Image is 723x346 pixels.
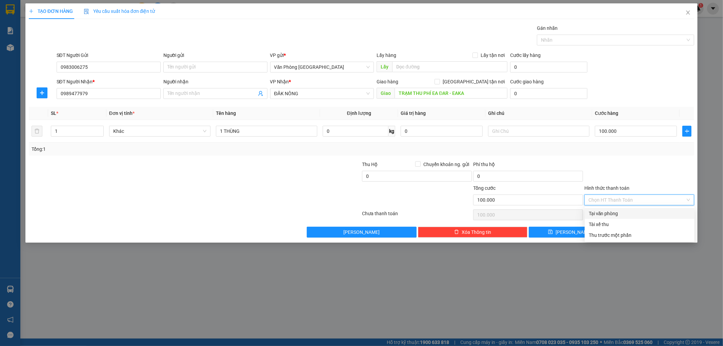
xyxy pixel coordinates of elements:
label: Gán nhãn [537,25,558,31]
span: Chuyển khoản ng. gửi [421,161,472,168]
div: Thu trước một phần [589,231,690,239]
div: Tài xế thu [589,221,690,228]
span: save [548,229,553,235]
div: Người gửi [163,52,267,59]
span: Tên hàng [216,110,236,116]
div: Người nhận [163,78,267,85]
input: VD: Bàn, Ghế [216,126,317,137]
span: Khác [113,126,206,136]
div: Chưa thanh toán [362,210,473,222]
span: plus [37,90,47,96]
span: Văn Phòng Đà Nẵng [274,62,370,72]
span: plus [29,9,34,14]
span: Lấy hàng [377,53,396,58]
button: [PERSON_NAME] [307,227,417,238]
span: delete [454,229,459,235]
span: 0906 477 911 [51,29,71,42]
span: [GEOGRAPHIC_DATA] tận nơi [440,78,507,85]
div: Tại văn phòng [589,210,690,217]
span: Xóa Thông tin [462,228,491,236]
input: Cước giao hàng [510,88,587,99]
span: kg [388,126,395,137]
span: Lấy tận nơi [478,52,507,59]
span: Đơn vị tính [109,110,135,116]
span: ĐĂK NÔNG [274,88,370,99]
span: close [685,10,691,15]
span: SL [51,110,56,116]
img: icon [84,9,89,14]
input: Ghi Chú [488,126,589,137]
span: BXTTDN1410250043 [72,45,130,53]
input: 0 [401,126,483,137]
div: SĐT Người Gửi [57,52,161,59]
div: Phí thu hộ [473,161,583,171]
img: logo [3,29,51,53]
span: Thu Hộ [362,162,378,167]
span: Định lượng [347,110,371,116]
button: delete [32,126,42,137]
span: [PERSON_NAME] [343,228,380,236]
span: Tổng cước [473,185,496,191]
input: Dọc đường [392,61,507,72]
span: user-add [258,91,263,96]
span: VP Nhận [270,79,289,84]
span: Yêu cầu xuất hóa đơn điện tử [84,8,155,14]
label: Hình thức thanh toán [584,185,629,191]
button: save[PERSON_NAME] [529,227,611,238]
label: Cước lấy hàng [510,53,541,58]
strong: Nhà xe QUỐC ĐẠT [52,6,71,28]
span: Giao hàng [377,79,398,84]
div: SĐT Người Nhận [57,78,161,85]
th: Ghi chú [485,107,592,120]
span: Lấy [377,61,392,72]
span: [PERSON_NAME] [556,228,592,236]
div: Tổng: 1 [32,145,279,153]
button: plus [37,87,47,98]
strong: PHIẾU BIÊN NHẬN [51,43,71,65]
input: Cước lấy hàng [510,62,587,73]
label: Cước giao hàng [510,79,544,84]
span: Giao [377,88,395,99]
button: plus [682,126,691,137]
span: Giá trị hàng [401,110,426,116]
span: plus [683,128,691,134]
div: VP gửi [270,52,374,59]
button: deleteXóa Thông tin [418,227,528,238]
span: Cước hàng [595,110,618,116]
button: Close [679,3,698,22]
input: Dọc đường [395,88,507,99]
span: TẠO ĐƠN HÀNG [29,8,73,14]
